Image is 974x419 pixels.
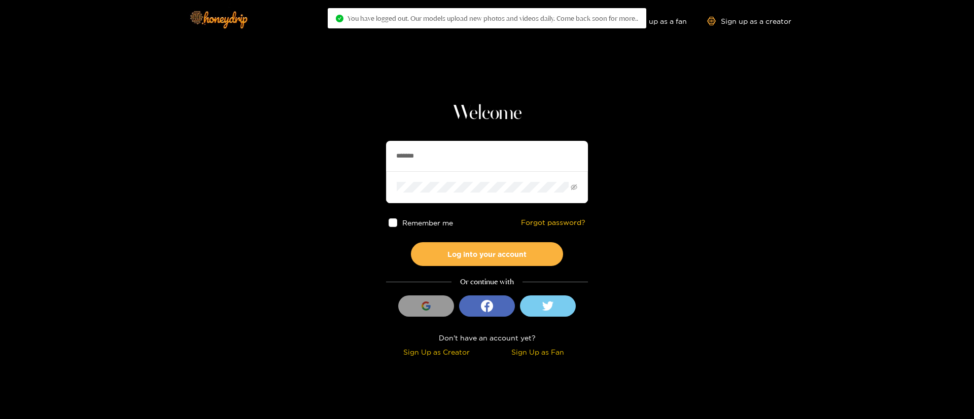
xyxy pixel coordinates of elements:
div: Sign Up as Creator [389,346,484,358]
div: Sign Up as Fan [490,346,585,358]
a: Sign up as a fan [617,17,687,25]
span: eye-invisible [571,184,577,191]
div: Don't have an account yet? [386,332,588,344]
h1: Welcome [386,101,588,126]
span: check-circle [336,15,343,22]
button: Log into your account [411,242,563,266]
div: Or continue with [386,276,588,288]
span: Remember me [402,219,453,226]
a: Sign up as a creator [707,17,791,25]
a: Forgot password? [521,218,585,227]
span: You have logged out. Our models upload new photos and videos daily. Come back soon for more.. [347,14,638,22]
